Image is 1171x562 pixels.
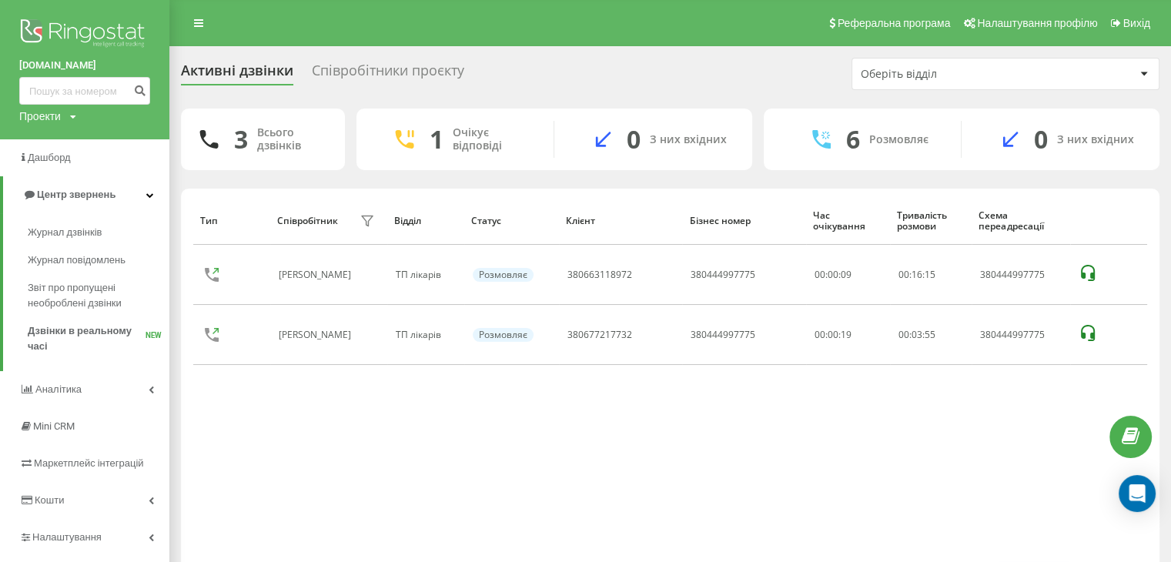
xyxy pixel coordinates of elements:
[28,317,169,360] a: Дзвінки в реальному часіNEW
[28,253,125,268] span: Журнал повідомлень
[257,126,326,152] div: Всього дзвінків
[690,216,798,226] div: Бізнес номер
[279,330,355,340] div: [PERSON_NAME]
[312,62,464,86] div: Співробітники проєкту
[691,330,755,340] div: 380444997775
[473,268,534,282] div: Розмовляє
[1119,475,1156,512] div: Open Intercom Messenger
[28,323,146,354] span: Дзвінки в реальному часі
[567,269,632,280] div: 380663118972
[898,268,909,281] span: 00
[28,246,169,274] a: Журнал повідомлень
[846,125,860,154] div: 6
[19,77,150,105] input: Пошук за номером
[912,328,922,341] span: 03
[28,280,162,311] span: Звіт про пропущені необроблені дзвінки
[200,216,263,226] div: Тип
[453,126,530,152] div: Очікує відповіді
[35,494,64,506] span: Кошти
[32,531,102,543] span: Налаштування
[861,68,1045,81] div: Оберіть відділ
[396,269,456,280] div: ТП лікарів
[898,330,935,340] div: : :
[473,328,534,342] div: Розмовляє
[898,328,909,341] span: 00
[28,274,169,317] a: Звіт про пропущені необроблені дзвінки
[627,125,641,154] div: 0
[815,269,882,280] div: 00:00:09
[815,330,882,340] div: 00:00:19
[691,269,755,280] div: 380444997775
[897,210,964,232] div: Тривалість розмови
[567,330,632,340] div: 380677217732
[925,268,935,281] span: 15
[28,225,102,240] span: Журнал дзвінків
[813,210,882,232] div: Час очікування
[277,216,338,226] div: Співробітник
[1123,17,1150,29] span: Вихід
[396,330,456,340] div: ТП лікарів
[977,17,1097,29] span: Налаштування профілю
[430,125,443,154] div: 1
[279,269,355,280] div: [PERSON_NAME]
[394,216,457,226] div: Відділ
[34,457,144,469] span: Маркетплейс інтеграцій
[979,210,1062,232] div: Схема переадресації
[35,383,82,395] span: Аналiтика
[181,62,293,86] div: Активні дзвінки
[566,216,674,226] div: Клієнт
[650,133,727,146] div: З них вхідних
[19,15,150,54] img: Ringostat logo
[3,176,169,213] a: Центр звернень
[471,216,551,226] div: Статус
[898,269,935,280] div: : :
[1057,133,1134,146] div: З них вхідних
[838,17,951,29] span: Реферальна програма
[234,125,248,154] div: 3
[37,189,115,200] span: Центр звернень
[912,268,922,281] span: 16
[925,328,935,341] span: 55
[19,109,61,124] div: Проекти
[1034,125,1048,154] div: 0
[980,269,1062,280] div: 380444997775
[869,133,928,146] div: Розмовляє
[28,152,71,163] span: Дашборд
[19,58,150,73] a: [DOMAIN_NAME]
[28,219,169,246] a: Журнал дзвінків
[33,420,75,432] span: Mini CRM
[980,330,1062,340] div: 380444997775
